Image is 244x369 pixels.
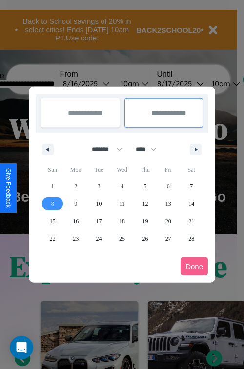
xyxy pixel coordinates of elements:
button: 15 [41,213,64,230]
button: 10 [87,195,110,213]
button: 23 [64,230,87,248]
button: 20 [157,213,180,230]
span: 7 [190,177,193,195]
button: 5 [134,177,157,195]
button: 19 [134,213,157,230]
span: 21 [188,213,194,230]
span: 12 [142,195,148,213]
span: 1 [51,177,54,195]
span: 19 [142,213,148,230]
span: 20 [165,213,171,230]
button: 1 [41,177,64,195]
span: Fri [157,162,180,177]
button: 11 [110,195,133,213]
span: 2 [74,177,77,195]
button: 12 [134,195,157,213]
div: Give Feedback [5,168,12,208]
span: 25 [119,230,125,248]
span: Wed [110,162,133,177]
span: Mon [64,162,87,177]
span: 10 [96,195,102,213]
button: 25 [110,230,133,248]
button: 2 [64,177,87,195]
button: 9 [64,195,87,213]
span: Sat [180,162,203,177]
span: 4 [121,177,123,195]
span: Tue [87,162,110,177]
button: 4 [110,177,133,195]
span: 11 [119,195,125,213]
span: Thu [134,162,157,177]
span: 8 [51,195,54,213]
button: 24 [87,230,110,248]
button: 21 [180,213,203,230]
button: 28 [180,230,203,248]
button: Done [181,257,208,275]
button: 26 [134,230,157,248]
span: 15 [50,213,56,230]
button: 3 [87,177,110,195]
span: 22 [50,230,56,248]
button: 6 [157,177,180,195]
button: 13 [157,195,180,213]
button: 14 [180,195,203,213]
span: 18 [119,213,125,230]
span: 27 [165,230,171,248]
span: 26 [142,230,148,248]
span: 3 [98,177,101,195]
button: 17 [87,213,110,230]
span: 17 [96,213,102,230]
span: 23 [73,230,79,248]
button: 22 [41,230,64,248]
span: 5 [143,177,146,195]
span: 13 [165,195,171,213]
button: 7 [180,177,203,195]
span: 16 [73,213,79,230]
span: 6 [167,177,170,195]
button: 18 [110,213,133,230]
button: 16 [64,213,87,230]
span: 14 [188,195,194,213]
div: Open Intercom Messenger [10,336,33,359]
span: Sun [41,162,64,177]
span: 28 [188,230,194,248]
button: 8 [41,195,64,213]
button: 27 [157,230,180,248]
span: 24 [96,230,102,248]
span: 9 [74,195,77,213]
